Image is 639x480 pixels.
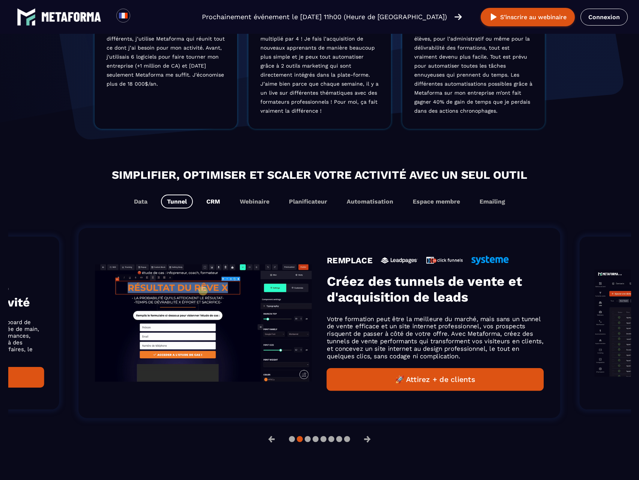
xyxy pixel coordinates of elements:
img: icon [381,257,418,264]
p: Depuis que j’utilise Metaforma mon CA a été multiplié par 4 ! Je fais l’acquisition de nouveaux a... [260,25,379,115]
button: S’inscrire au webinaire [481,8,575,26]
section: Gallery [8,216,631,430]
button: ← [262,430,281,448]
img: gif [95,264,312,382]
p: Plutôt que d’avoir besoin de plein d’outils différents, j’utilise Metaforma qui réunit tout ce do... [107,25,225,88]
button: Espace membre [407,195,466,208]
h3: Créez des tunnels de vente et d'acquisition de leads [327,273,544,305]
img: arrow-right [454,13,462,21]
img: fr [119,11,128,20]
button: Automatisation [341,195,399,208]
button: → [358,430,377,448]
button: Planificateur [283,195,333,208]
img: icon [472,256,509,265]
h2: Simplifier, optimiser et scaler votre activité avec un seul outil [16,166,624,183]
p: Prochainement événement le [DATE] 11h00 (Heure de [GEOGRAPHIC_DATA]) [202,12,447,22]
div: Search for option [130,9,149,25]
p: Que ça soit pour acquérir de nouveaux élèves, pour l’administratif ou même pour la délivrabilité ... [414,25,533,115]
button: CRM [200,195,226,208]
a: Connexion [580,9,628,26]
h4: REMPLACE [327,255,373,265]
button: 🚀 Attirez + de clients [327,368,544,391]
img: logo [17,8,36,26]
button: Tunnel [161,195,193,208]
input: Search for option [137,12,142,21]
img: logo [41,12,101,22]
img: play [489,12,498,22]
p: Votre formation peut être la meilleure du marché, mais sans un tunnel de vente efficace et un sit... [327,315,544,360]
button: Emailing [474,195,511,208]
img: icon [426,257,463,264]
button: Data [128,195,153,208]
button: Webinaire [234,195,275,208]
